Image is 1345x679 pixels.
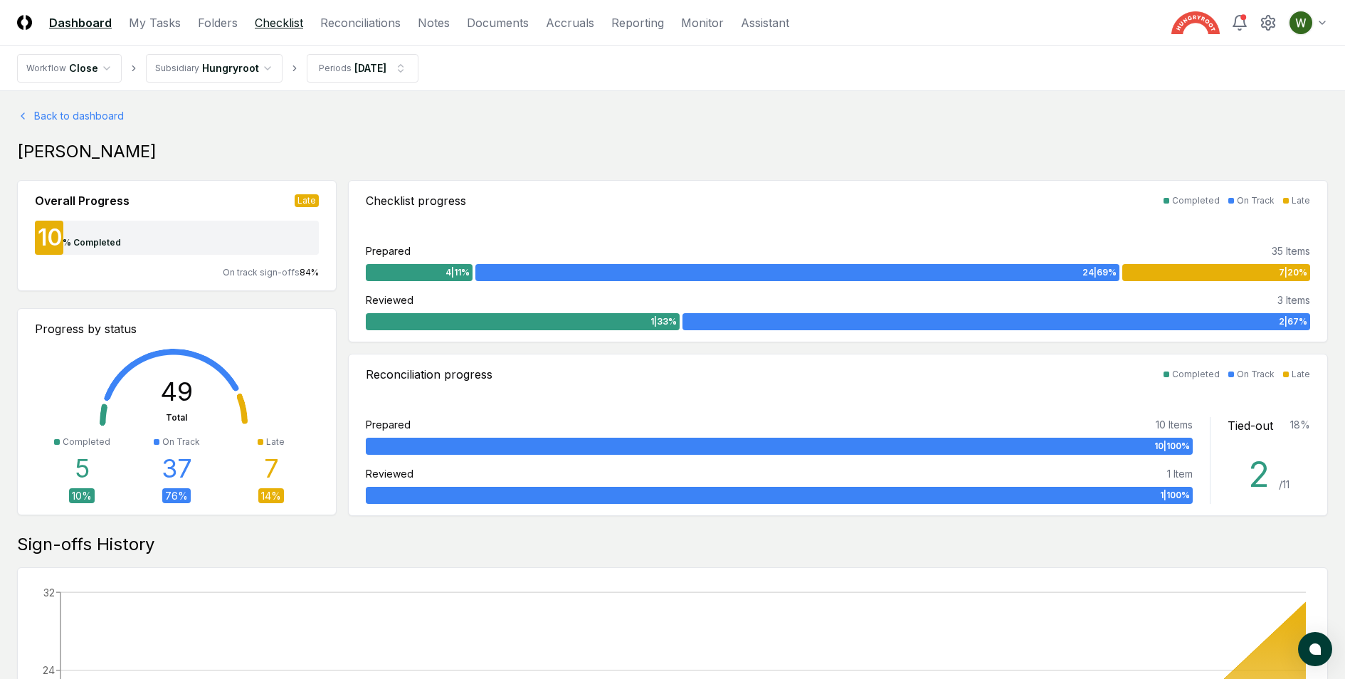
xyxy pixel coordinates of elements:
[198,14,238,31] a: Folders
[445,266,470,279] span: 4 | 11 %
[611,14,664,31] a: Reporting
[467,14,529,31] a: Documents
[35,320,319,337] div: Progress by status
[354,60,386,75] div: [DATE]
[1248,458,1279,492] div: 2
[26,62,66,75] div: Workflow
[1237,368,1275,381] div: On Track
[1292,194,1310,207] div: Late
[1154,440,1190,453] span: 10 | 100 %
[300,267,319,278] span: 84 %
[348,354,1329,516] a: Reconciliation progressCompletedOn TrackLatePrepared10 Items10|100%Reviewed1 Item1|100%Tied-out18...
[1290,417,1310,434] div: 18 %
[35,192,130,209] div: Overall Progress
[1279,477,1289,492] div: / 11
[1167,466,1193,481] div: 1 Item
[1156,417,1193,432] div: 10 Items
[418,14,450,31] a: Notes
[348,180,1329,342] a: Checklist progressCompletedOn TrackLatePrepared35 Items4|11%24|69%7|20%Reviewed3 Items1|33%2|67%
[1277,293,1310,307] div: 3 Items
[258,488,284,503] div: 14 %
[17,140,1328,163] div: [PERSON_NAME]
[1289,11,1312,34] img: ACg8ocIK_peNeqvot3Ahh9567LsVhi0q3GD2O_uFDzmfmpbAfkCWeQ=s96-c
[295,194,319,207] div: Late
[17,15,32,30] img: Logo
[1237,194,1275,207] div: On Track
[75,454,90,483] div: 5
[17,108,1328,123] a: Back to dashboard
[307,54,418,83] button: Periods[DATE]
[650,315,677,328] span: 1 | 33 %
[17,533,1328,556] div: Sign-offs History
[63,236,121,249] div: % Completed
[366,293,413,307] div: Reviewed
[366,192,466,209] div: Checklist progress
[264,454,279,483] div: 7
[43,586,55,599] tspan: 32
[35,226,63,249] div: 10
[1228,417,1273,434] div: Tied-out
[1160,489,1190,502] span: 1 | 100 %
[1279,315,1307,328] span: 2 | 67 %
[366,417,411,432] div: Prepared
[1298,632,1332,666] button: atlas-launcher
[255,14,303,31] a: Checklist
[266,436,285,448] div: Late
[1292,368,1310,381] div: Late
[741,14,789,31] a: Assistant
[681,14,724,31] a: Monitor
[63,436,110,448] div: Completed
[129,14,181,31] a: My Tasks
[1172,194,1220,207] div: Completed
[366,366,492,383] div: Reconciliation progress
[43,664,55,676] tspan: 24
[546,14,594,31] a: Accruals
[1171,11,1220,34] img: Hungryroot logo
[366,466,413,481] div: Reviewed
[1172,368,1220,381] div: Completed
[1272,243,1310,258] div: 35 Items
[69,488,95,503] div: 10 %
[319,62,352,75] div: Periods
[155,62,199,75] div: Subsidiary
[1082,266,1117,279] span: 24 | 69 %
[366,243,411,258] div: Prepared
[320,14,401,31] a: Reconciliations
[223,267,300,278] span: On track sign-offs
[49,14,112,31] a: Dashboard
[1279,266,1307,279] span: 7 | 20 %
[17,54,418,83] nav: breadcrumb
